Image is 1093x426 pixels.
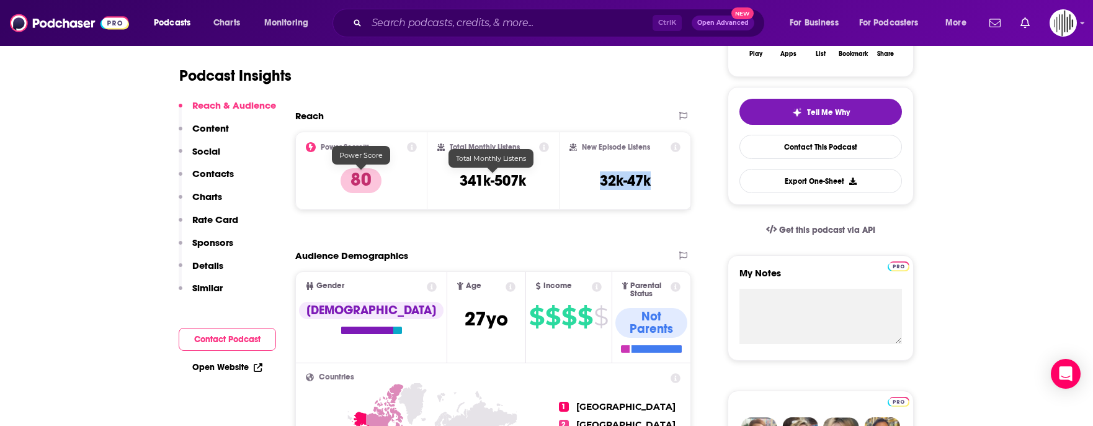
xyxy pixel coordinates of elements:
h3: 341k-507k [460,171,526,190]
div: Apps [780,50,796,58]
span: $ [529,307,544,327]
div: List [816,50,826,58]
a: Show notifications dropdown [984,12,1006,34]
img: Podchaser Pro [888,261,909,271]
div: Bookmark [839,50,868,58]
h2: Total Monthly Listens [450,143,520,152]
h2: Audience Demographics [295,250,408,261]
span: Parental Status [630,282,668,298]
h2: New Episode Listens [582,143,650,152]
a: Pro website [888,260,909,271]
button: Social [179,145,220,168]
span: Podcasts [154,14,190,32]
span: $ [561,307,576,327]
img: User Profile [1050,9,1077,37]
span: Age [466,282,481,290]
span: Monitoring [264,14,308,32]
span: [GEOGRAPHIC_DATA] [576,401,676,412]
button: Export One-Sheet [739,169,902,193]
a: Pro website [888,395,909,407]
img: tell me why sparkle [792,107,802,117]
a: Get this podcast via API [756,215,885,245]
span: New [731,7,754,19]
button: Contacts [179,168,234,191]
span: Open Advanced [697,20,749,26]
span: $ [578,307,592,327]
button: Charts [179,191,222,214]
div: Search podcasts, credits, & more... [344,9,777,37]
input: Search podcasts, credits, & more... [367,13,653,33]
span: Logged in as gpg2 [1050,9,1077,37]
span: Gender [316,282,344,290]
p: Details [192,260,223,271]
span: 27 yo [465,307,508,331]
div: Play [749,50,762,58]
span: For Business [790,14,839,32]
a: Contact This Podcast [739,135,902,159]
div: Power Score [332,146,390,165]
button: open menu [256,13,324,33]
button: open menu [851,13,937,33]
span: Tell Me Why [807,107,850,117]
p: Similar [192,282,223,294]
span: Charts [213,14,240,32]
p: Content [192,122,229,134]
button: Reach & Audience [179,99,276,122]
button: Rate Card [179,214,238,237]
button: Details [179,260,223,283]
span: $ [594,307,608,327]
span: $ [545,307,560,327]
button: Contact Podcast [179,328,276,351]
h1: Podcast Insights [179,66,292,85]
label: My Notes [739,267,902,289]
div: Open Intercom Messenger [1051,359,1081,389]
button: open menu [781,13,854,33]
p: Charts [192,191,222,202]
p: Reach & Audience [192,99,276,111]
button: open menu [937,13,982,33]
h2: Power Score™ [321,143,369,152]
button: open menu [145,13,207,33]
button: Open AdvancedNew [692,16,754,30]
img: Podchaser - Follow, Share and Rate Podcasts [10,11,129,35]
p: Rate Card [192,214,238,225]
a: Charts [205,13,248,33]
button: Content [179,122,229,145]
a: Show notifications dropdown [1015,12,1035,34]
p: Social [192,145,220,157]
span: Total Monthly Listens [456,154,526,163]
div: Not Parents [615,308,687,338]
span: Countries [319,373,354,381]
span: For Podcasters [859,14,919,32]
span: More [945,14,966,32]
button: Sponsors [179,237,233,260]
span: Income [543,282,572,290]
h2: Reach [295,110,324,122]
button: tell me why sparkleTell Me Why [739,99,902,125]
p: Sponsors [192,237,233,248]
img: Podchaser Pro [888,397,909,407]
p: Contacts [192,168,234,179]
h3: 32k-47k [600,171,651,190]
button: Show profile menu [1050,9,1077,37]
span: Get this podcast via API [779,225,875,235]
p: 80 [341,168,381,193]
a: Open Website [192,362,262,373]
span: 1 [559,402,569,412]
div: [DEMOGRAPHIC_DATA] [299,302,444,319]
span: Ctrl K [653,15,682,31]
button: Similar [179,282,223,305]
div: Share [877,50,894,58]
